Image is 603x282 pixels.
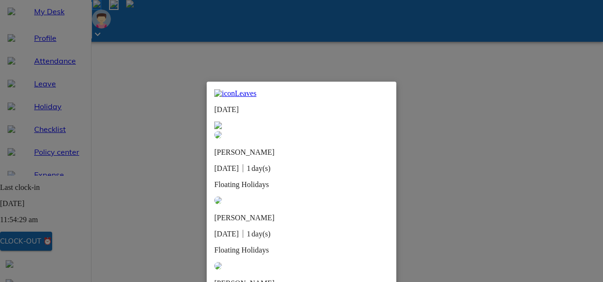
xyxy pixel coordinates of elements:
span: day(s) [252,230,271,238]
span: day(s) [252,164,271,172]
p: Mothee Sagar [214,214,319,222]
img: defaultEmp.0e2b4d71.svg [214,197,222,204]
p: Nitanshu Vishnoi [214,148,319,157]
p: Floating Holidays [214,180,389,189]
a: iconLeaves [214,89,389,98]
p: Floating Holidays [214,246,389,254]
span: 1 [247,164,251,172]
img: close-x-outline-16px.eb9829bd.svg [214,122,222,129]
img: defaultEmp.0e2b4d71.svg [214,131,222,139]
img: defaultEmp.0e2b4d71.svg [214,262,222,270]
img: icon [214,89,235,98]
span: Leaves [235,89,256,97]
span: 1 [247,230,251,238]
p: [DATE] [214,105,389,114]
span: [DATE] [214,164,239,172]
span: [DATE] [214,230,239,238]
